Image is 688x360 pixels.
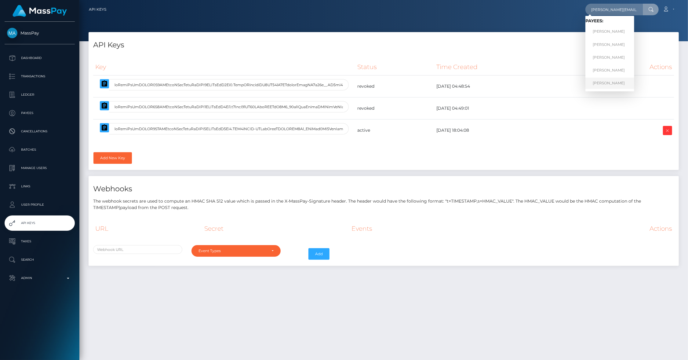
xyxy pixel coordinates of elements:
button: Add [308,248,329,260]
a: [PERSON_NAME] [585,78,634,89]
p: Manage Users [7,163,72,173]
a: [PERSON_NAME] [585,39,634,50]
img: MassPay [7,28,17,38]
th: Status [355,59,435,75]
a: Cancellations [5,124,75,139]
th: Actions [506,220,674,237]
a: [PERSON_NAME] [585,26,634,37]
td: [DATE] 18:04:08 [434,119,585,141]
p: Batches [7,145,72,154]
div: Event Types [198,248,267,253]
a: User Profile [5,197,75,212]
button: Event Types [191,245,281,257]
a: Add New Key [93,152,132,164]
a: Ledger [5,87,75,102]
th: Secret [202,220,349,237]
td: revoked [355,97,435,119]
a: [PERSON_NAME] [585,64,634,76]
p: Payees [7,108,72,118]
td: active [355,119,435,141]
td: [DATE] 04:49:01 [434,97,585,119]
p: The webhook secrets are used to compute an HMAC SHA 512 value which is passed in the X-MassPay-Si... [93,198,674,211]
a: Dashboard [5,50,75,66]
h4: Webhooks [93,184,674,194]
th: Time Created [434,59,585,75]
th: Key [93,59,355,75]
h4: API Keys [93,40,674,50]
td: [DATE] 04:48:54 [434,75,585,97]
a: [PERSON_NAME] [585,52,634,63]
input: Webhook URL [93,245,182,254]
p: Search [7,255,72,264]
p: User Profile [7,200,72,209]
span: MassPay [5,30,75,36]
td: revoked [355,75,435,97]
p: Admin [7,274,72,283]
a: Transactions [5,69,75,84]
p: Transactions [7,72,72,81]
a: Admin [5,270,75,286]
a: API Keys [5,215,75,231]
a: Manage Users [5,160,75,176]
p: Taxes [7,237,72,246]
a: Batches [5,142,75,157]
p: Links [7,182,72,191]
input: Search... [585,4,643,15]
p: Ledger [7,90,72,99]
a: Links [5,179,75,194]
a: Payees [5,105,75,121]
img: MassPay Logo [13,5,67,17]
a: Taxes [5,234,75,249]
a: API Keys [89,3,106,16]
p: Dashboard [7,53,72,63]
p: Cancellations [7,127,72,136]
th: URL [93,220,202,237]
p: API Keys [7,219,72,228]
h6: Payees: [585,18,634,24]
a: Search [5,252,75,267]
th: Events [349,220,506,237]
